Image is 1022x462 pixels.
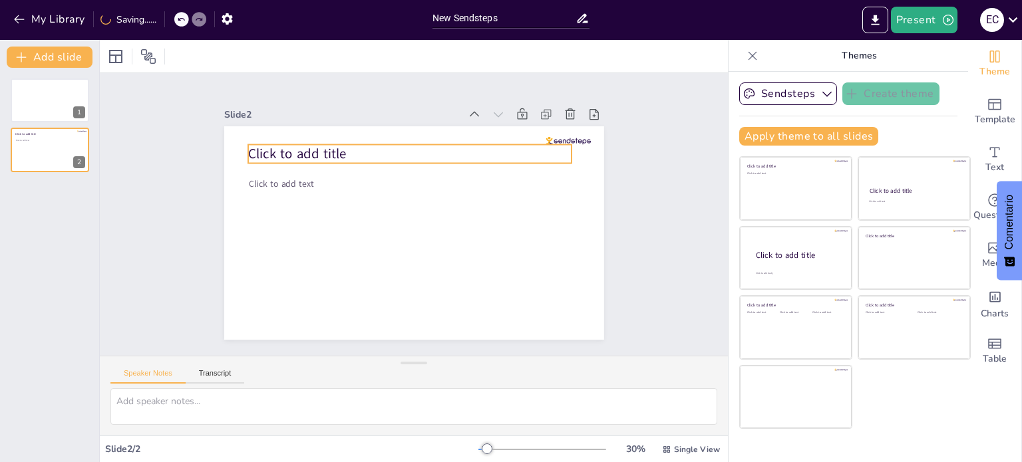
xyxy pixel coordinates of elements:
div: 1 [73,106,85,118]
button: My Library [10,9,90,30]
button: Sendsteps [739,82,837,105]
div: Click to add title [756,250,841,261]
div: Click to add title [870,187,958,195]
div: Layout [105,46,126,67]
button: Comentarios - Mostrar encuesta [997,181,1022,281]
div: Saving...... [100,13,156,26]
button: Transcript [186,369,245,384]
div: Click to add title [866,302,961,308]
div: Add text boxes [968,136,1021,183]
div: Add a table [968,327,1021,375]
button: Present [891,7,957,33]
span: Table [983,352,1007,366]
div: Slide 2 [389,267,622,328]
font: Comentario [1003,195,1015,250]
span: Position [140,49,156,64]
button: Apply theme to all slides [739,127,878,146]
span: Single View [674,444,720,455]
span: Questions [973,208,1017,223]
span: Charts [981,306,1009,321]
span: Click to add title [490,230,590,269]
p: Themes [763,40,955,72]
div: Click to add title [747,302,842,308]
div: 1 [11,78,89,122]
div: Click to add text [812,311,842,314]
button: Create theme [842,82,939,105]
div: Click to add text [780,311,810,314]
div: Change the overall theme [968,40,1021,88]
div: E C [980,8,1004,32]
div: Add ready made slides [968,88,1021,136]
div: Add images, graphics, shapes or video [968,231,1021,279]
div: Click to add body [756,272,840,275]
button: Add slide [7,47,92,68]
span: Theme [979,64,1010,79]
span: Click to add text [518,204,584,229]
div: Add charts and graphs [968,279,1021,327]
div: 2 [73,156,85,168]
span: Text [985,160,1004,175]
div: Get real-time input from your audience [968,183,1021,231]
span: Click to add text [16,138,29,141]
div: Click to add title [866,233,961,238]
div: Click to add text [869,200,957,203]
span: Media [982,256,1008,271]
button: Speaker Notes [110,369,186,384]
div: Slide 2 / 2 [105,443,478,455]
div: 30 % [619,443,651,455]
div: Click to add title [747,164,842,169]
span: Template [975,112,1015,127]
div: 2 [11,128,89,172]
div: Click to add text [918,311,959,314]
div: Click to add text [747,172,842,175]
div: Click to add text [747,311,777,314]
button: Export to PowerPoint [862,7,888,33]
div: Click to add text [866,311,908,314]
input: Insert title [432,9,576,28]
span: Click to add title [15,132,36,136]
button: E C [980,7,1004,33]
